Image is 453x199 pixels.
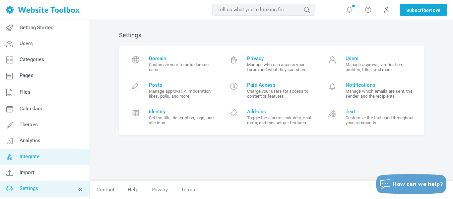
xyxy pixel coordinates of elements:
small: Manage who can access your forum and what they can share [247,62,316,72]
a: Add-ons Toggle the albums, calendar, chat room, and messenger features [222,104,321,130]
span: Posts [149,82,218,88]
a: Contact [90,184,121,196]
h2: Settings [119,32,424,39]
small: Manage approval, verification, profiles, titles, and more [346,62,414,72]
span: Domain [149,55,218,61]
a: Posts Manage approval, AI moderation, likes, polls, and more [124,77,223,104]
a: Privacy [145,184,174,196]
span: Users [20,41,33,47]
span: How can we help? [393,180,443,188]
a: Terms [174,184,202,196]
span: Categories [20,56,44,62]
small: Manage which emails are sent, the sender, and the recipients [346,89,414,99]
a: Users Manage approval, verification, profiles, titles, and more [321,50,419,77]
span: Getting Started [20,25,53,31]
small: Charge your users for access to content or features [247,89,316,99]
span: Paid Access [247,82,316,88]
span: Settings [20,185,38,191]
a: Text Customize the text used throughout your community [321,104,419,130]
small: Customize your forum's domain name [149,62,218,72]
span: Import [20,169,34,175]
small: Set the title, description, logo, and site icon [149,115,218,125]
a: Notifications Manage which emails are sent, the sender, and the recipients [321,77,419,104]
span: Files [20,89,31,95]
button: How can we help? [376,174,446,194]
a: Privacy Manage who can access your forum and what they can share [222,50,321,77]
span: Now! [429,7,441,14]
small: Customize the text used throughout your community [346,115,414,125]
span: Text [346,109,414,115]
a: Paid Access Charge your users for access to content or features [222,77,321,104]
a: SubscribeNow! [400,4,447,16]
a: Domain Customize your forum's domain name [124,50,223,77]
span: Users [346,55,414,61]
input: Tell us what you're looking for [212,4,315,16]
span: Pages [20,72,33,78]
small: Toggle the albums, calendar, chat room, and messenger features [247,115,316,125]
span: Add-ons [247,109,316,115]
a: Help [121,184,145,196]
span: Privacy [247,55,316,61]
span: Identity [149,109,218,115]
span: Notifications [346,82,414,88]
span: Analytics [20,138,40,144]
span: Calendars [20,106,42,112]
span: Integrate [20,153,39,159]
a: Identity Set the title, description, logo, and site icon [124,104,223,130]
small: Manage approval, AI moderation, likes, polls, and more [149,89,218,99]
span: Themes [20,122,38,128]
